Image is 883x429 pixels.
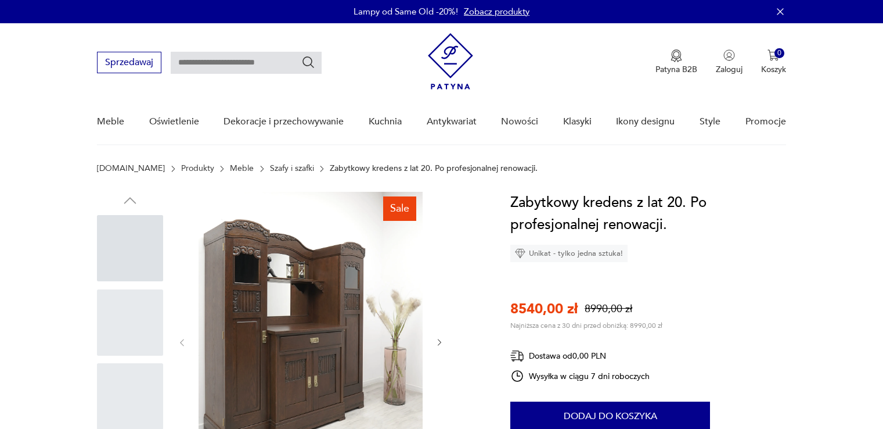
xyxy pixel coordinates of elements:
[97,52,161,73] button: Sprzedawaj
[97,59,161,67] a: Sprzedawaj
[330,164,538,173] p: Zabytkowy kredens z lat 20. Po profesjonalnej renowacji.
[655,49,697,75] button: Patyna B2B
[767,49,779,61] img: Ikona koszyka
[671,49,682,62] img: Ikona medalu
[723,49,735,61] img: Ikonka użytkownika
[301,55,315,69] button: Szukaj
[97,99,124,144] a: Meble
[501,99,538,144] a: Nowości
[585,302,632,316] p: 8990,00 zł
[97,164,165,173] a: [DOMAIN_NAME]
[270,164,314,173] a: Szafy i szafki
[716,64,743,75] p: Zaloguj
[510,192,786,236] h1: Zabytkowy kredens z lat 20. Po profesjonalnej renowacji.
[510,245,628,262] div: Unikat - tylko jedna sztuka!
[369,99,402,144] a: Kuchnia
[383,196,416,221] div: Sale
[774,48,784,58] div: 0
[700,99,720,144] a: Style
[149,99,199,144] a: Oświetlenie
[761,49,786,75] button: 0Koszyk
[428,33,473,90] img: Patyna - sklep z meblami i dekoracjami vintage
[745,99,786,144] a: Promocje
[716,49,743,75] button: Zaloguj
[427,99,477,144] a: Antykwariat
[464,6,529,17] a: Zobacz produkty
[515,248,525,259] img: Ikona diamentu
[510,349,650,363] div: Dostawa od 0,00 PLN
[655,64,697,75] p: Patyna B2B
[230,164,254,173] a: Meble
[761,64,786,75] p: Koszyk
[655,49,697,75] a: Ikona medaluPatyna B2B
[224,99,344,144] a: Dekoracje i przechowywanie
[510,349,524,363] img: Ikona dostawy
[563,99,592,144] a: Klasyki
[510,299,578,319] p: 8540,00 zł
[510,369,650,383] div: Wysyłka w ciągu 7 dni roboczych
[616,99,675,144] a: Ikony designu
[181,164,214,173] a: Produkty
[354,6,458,17] p: Lampy od Same Old -20%!
[510,321,662,330] p: Najniższa cena z 30 dni przed obniżką: 8990,00 zł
